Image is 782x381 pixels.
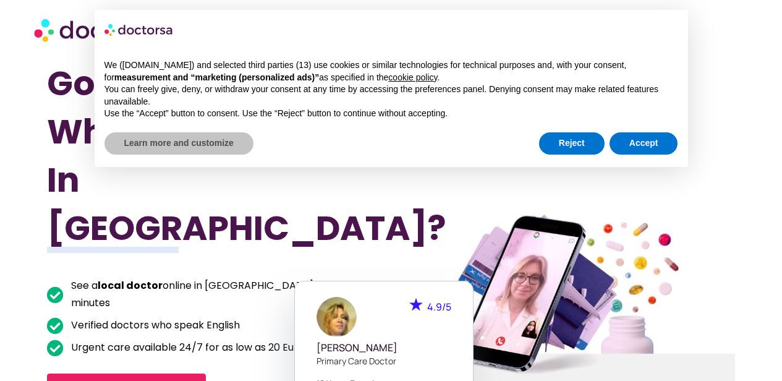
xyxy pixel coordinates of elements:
a: cookie policy [388,72,437,82]
button: Learn more and customize [104,132,253,155]
img: logo [104,20,174,40]
p: We ([DOMAIN_NAME]) and selected third parties (13) use cookies or similar technologies for techni... [104,59,678,83]
span: See a online in [GEOGRAPHIC_DATA] in minutes [68,277,339,312]
span: Urgent care available 24/7 for as low as 20 Euros [68,339,309,356]
strong: measurement and “marketing (personalized ads)” [114,72,319,82]
button: Reject [539,132,605,155]
button: Accept [610,132,678,155]
span: 4.9/5 [427,300,451,314]
b: local doctor [98,278,163,293]
h5: [PERSON_NAME] [317,342,451,354]
p: Primary care doctor [317,354,451,367]
p: You can freely give, deny, or withdraw your consent at any time by accessing the preferences pane... [104,83,678,108]
h1: Got Sick While Traveling In [GEOGRAPHIC_DATA]? [47,59,339,252]
p: Use the “Accept” button to consent. Use the “Reject” button to continue without accepting. [104,108,678,120]
span: Verified doctors who speak English [68,317,240,334]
